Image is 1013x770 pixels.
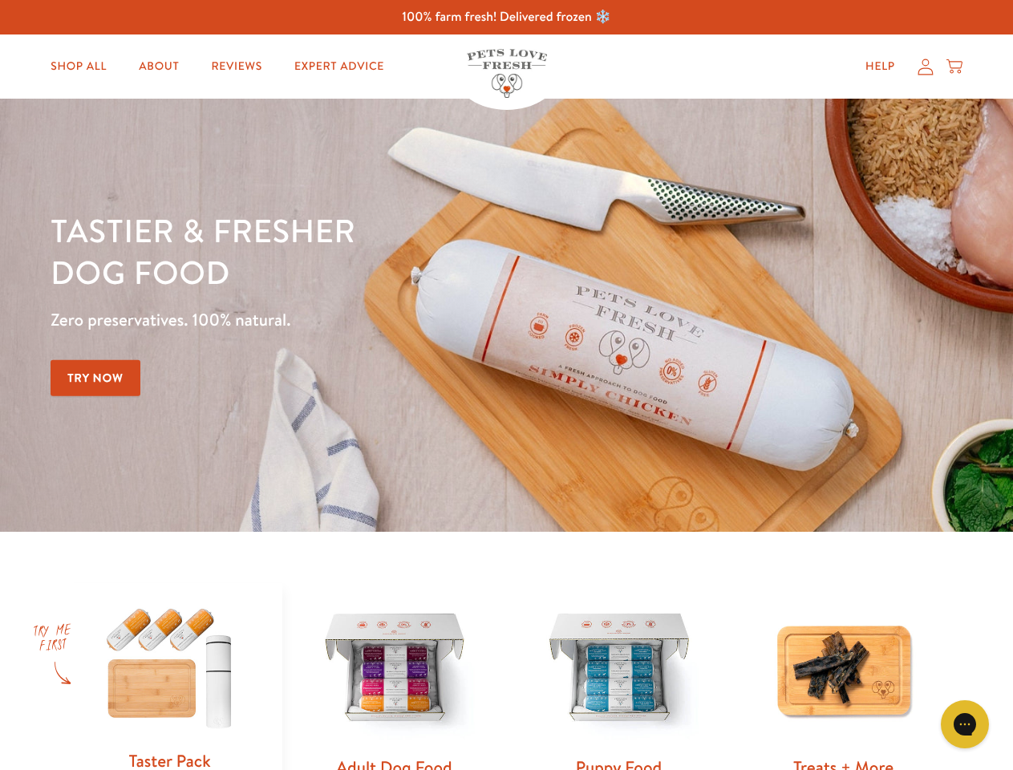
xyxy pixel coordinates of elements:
[51,360,140,396] a: Try Now
[126,51,192,83] a: About
[933,695,997,754] iframe: Gorgias live chat messenger
[853,51,908,83] a: Help
[467,49,547,98] img: Pets Love Fresh
[38,51,120,83] a: Shop All
[198,51,274,83] a: Reviews
[282,51,397,83] a: Expert Advice
[51,306,658,334] p: Zero preservatives. 100% natural.
[51,209,658,293] h1: Tastier & fresher dog food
